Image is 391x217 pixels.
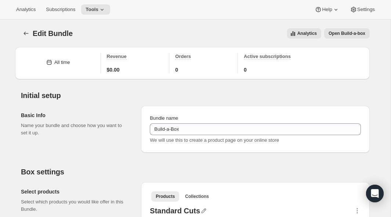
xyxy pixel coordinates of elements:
[322,7,332,12] span: Help
[156,194,175,199] span: Products
[21,91,370,100] h2: Initial setup
[81,4,110,15] button: Tools
[41,4,80,15] button: Subscriptions
[150,123,361,135] input: ie. Smoothie box
[21,28,31,39] button: Bundles
[150,207,200,217] div: Standard Cuts
[297,30,317,36] span: Analytics
[107,66,120,73] span: $0.00
[324,28,370,39] button: View links to open the build-a-box on the online store
[33,29,73,37] span: Edit Bundle
[21,198,129,213] p: Select which products you would like offer in this Bundle.
[287,28,321,39] button: View all analytics related to this specific bundles, within certain timeframes
[150,115,178,121] span: Bundle name
[185,194,209,199] span: Collections
[21,122,129,137] p: Name your bundle and choose how you want to set it up.
[244,54,291,59] span: Active subscriptions
[86,7,98,12] span: Tools
[329,30,365,36] span: Open Build-a-box
[310,4,344,15] button: Help
[46,7,75,12] span: Subscriptions
[12,4,40,15] button: Analytics
[175,66,178,73] span: 0
[366,185,384,202] div: Open Intercom Messenger
[150,137,279,143] span: We will use this to create a product page on your online store
[175,54,191,59] span: Orders
[357,7,375,12] span: Settings
[21,188,129,195] h2: Select products
[244,66,247,73] span: 0
[107,54,127,59] span: Revenue
[21,167,370,176] h2: Box settings
[16,7,36,12] span: Analytics
[21,112,129,119] h2: Basic Info
[54,59,70,66] div: All time
[345,4,379,15] button: Settings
